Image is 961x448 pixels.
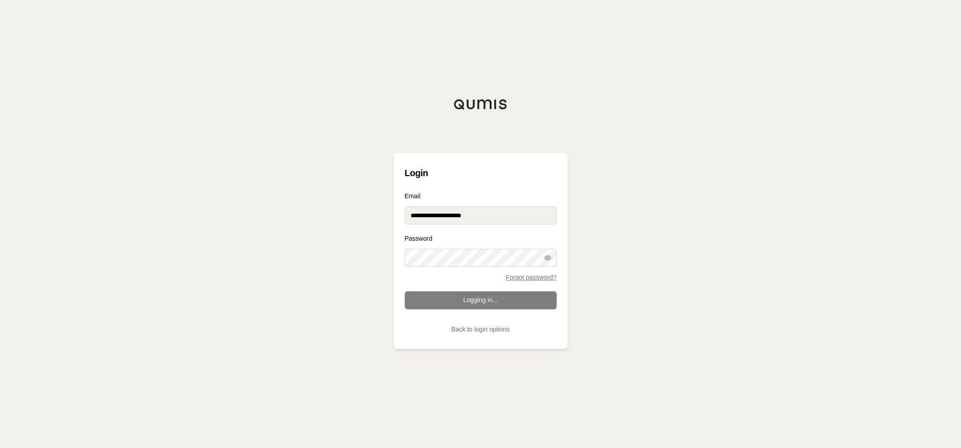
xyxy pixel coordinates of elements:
[405,320,557,338] button: Back to login options
[405,193,557,199] label: Email
[405,164,557,182] h3: Login
[454,99,508,110] img: Qumis
[405,235,557,242] label: Password
[506,274,556,280] a: Forgot password?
